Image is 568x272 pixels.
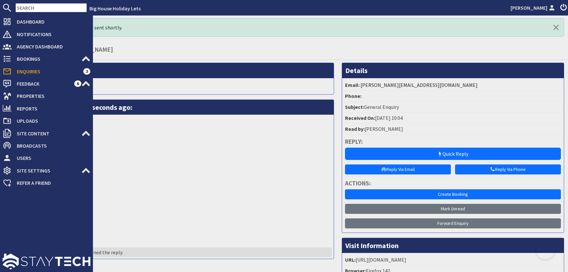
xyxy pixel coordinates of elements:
[3,116,90,126] a: Uploads
[345,126,365,132] strong: Read by:
[19,18,564,37] div: Success! Your quick reply will be sent shortly.
[3,91,90,101] a: Properties
[345,93,361,99] strong: Phone:
[15,3,87,12] input: SEARCH
[89,5,141,12] a: Big House Holiday Lets
[360,82,478,88] a: [PERSON_NAME][EMAIL_ADDRESS][DOMAIN_NAME]
[12,66,83,77] span: Enquiries
[344,255,562,266] li: [URL][DOMAIN_NAME]
[12,91,90,101] span: Properties
[3,128,90,139] a: Site Content
[3,78,90,89] a: Feedback 6
[345,115,375,121] strong: Received On:
[3,103,90,114] a: Reports
[12,41,90,52] span: Agency Dashboard
[344,124,562,135] li: [PERSON_NAME]
[345,164,451,174] a: Reply Via Email
[20,63,334,78] h3: Message
[74,80,81,87] span: 6
[511,4,556,12] a: [PERSON_NAME]
[345,82,360,88] strong: Email:
[345,180,561,187] h4: Actions:
[344,102,562,113] li: General Enquiry
[12,16,90,27] span: Dashboard
[3,254,90,269] img: staytech_l_w-4e588a39d9fa60e82540d7cfac8cfe4b7147e857d3e8dbdfbd41c59d52db0ec4.svg
[536,240,555,259] iframe: Toggle Customer Support
[342,63,564,78] h3: Details
[3,141,90,151] a: Broadcasts
[3,66,90,77] a: Enquiries 2
[3,54,90,64] a: Bookings
[12,116,90,126] span: Uploads
[12,141,90,151] span: Broadcasts
[83,68,90,75] span: 2
[12,165,81,176] span: Site Settings
[345,256,356,263] strong: URL:
[345,218,561,228] a: Forward Enquiry
[12,29,90,39] span: Notifications
[345,138,561,145] h4: Reply:
[3,41,90,52] a: Agency Dashboard
[12,178,90,188] span: Refer a Friend
[3,178,90,188] a: Refer a Friend
[12,103,90,114] span: Reports
[21,247,332,257] p: [PERSON_NAME] hasn't yet opened the reply.
[342,238,564,253] h3: Visit Information
[12,128,81,139] span: Site Content
[12,153,90,163] span: Users
[3,16,90,27] a: Dashboard
[12,54,81,64] span: Bookings
[345,104,364,110] strong: Subject:
[21,80,332,88] p: sbdsbbb
[3,29,90,39] a: Notifications
[455,164,561,174] a: Reply Via Phone
[12,78,74,89] span: Feedback
[345,204,561,214] a: Mark Unread
[345,148,561,160] a: Quick Reply
[344,113,562,124] li: [DATE] 10:04
[345,189,561,199] a: Create Booking
[3,165,90,176] a: Site Settings
[3,153,90,163] a: Users
[20,100,334,115] h3: replied less than 5 seconds ago:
